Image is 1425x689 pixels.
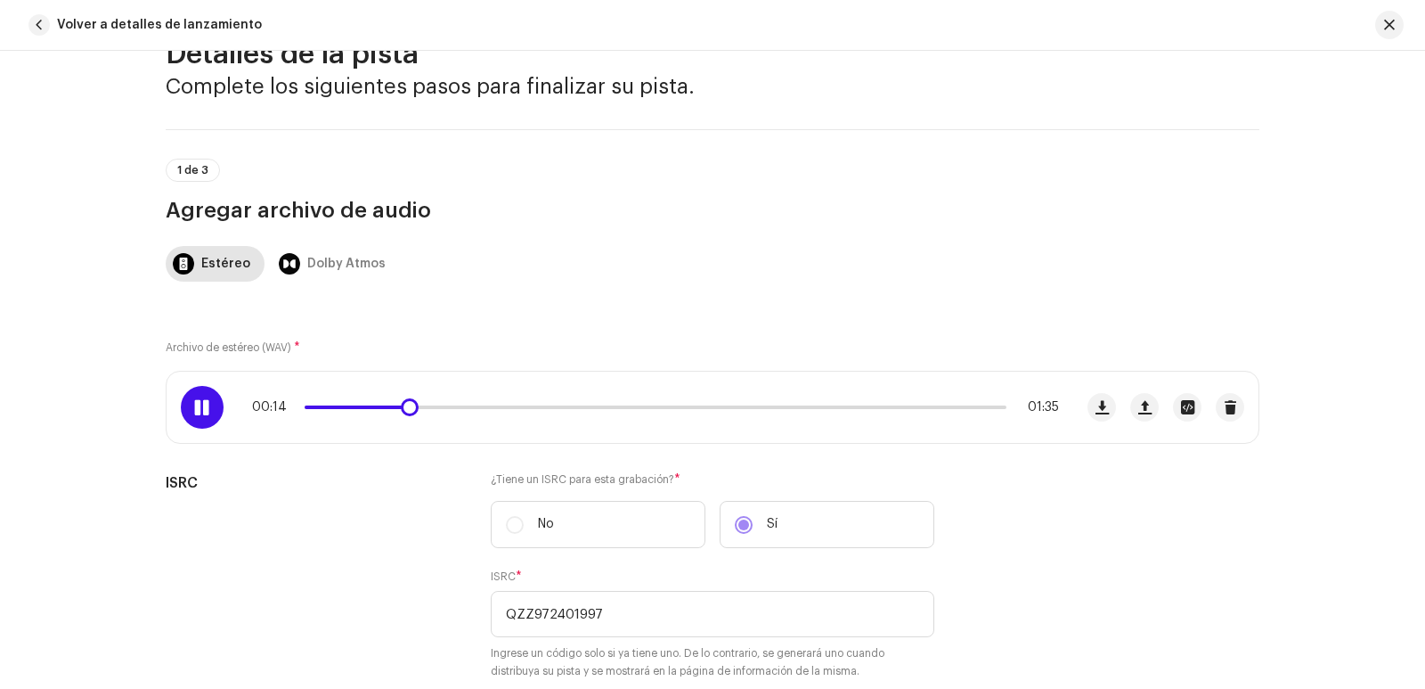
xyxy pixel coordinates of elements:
h5: ISRC [166,472,462,494]
small: Ingrese un código solo si ya tiene uno. De lo contrario, se generará uno cuando distribuya su pis... [491,644,934,680]
h2: Detalles de la pista [166,37,1259,72]
p: Sí [767,515,778,534]
p: No [538,515,554,534]
label: ISRC [491,570,522,584]
h3: Complete los siguientes pasos para finalizar su pista. [166,72,1259,101]
div: Dolby Atmos [307,246,386,282]
h3: Agregar archivo de audio [166,196,1259,225]
span: 01:35 [1014,400,1059,414]
input: ABXYZ####### [491,591,934,637]
label: ¿Tiene un ISRC para esta grabación? [491,472,934,487]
